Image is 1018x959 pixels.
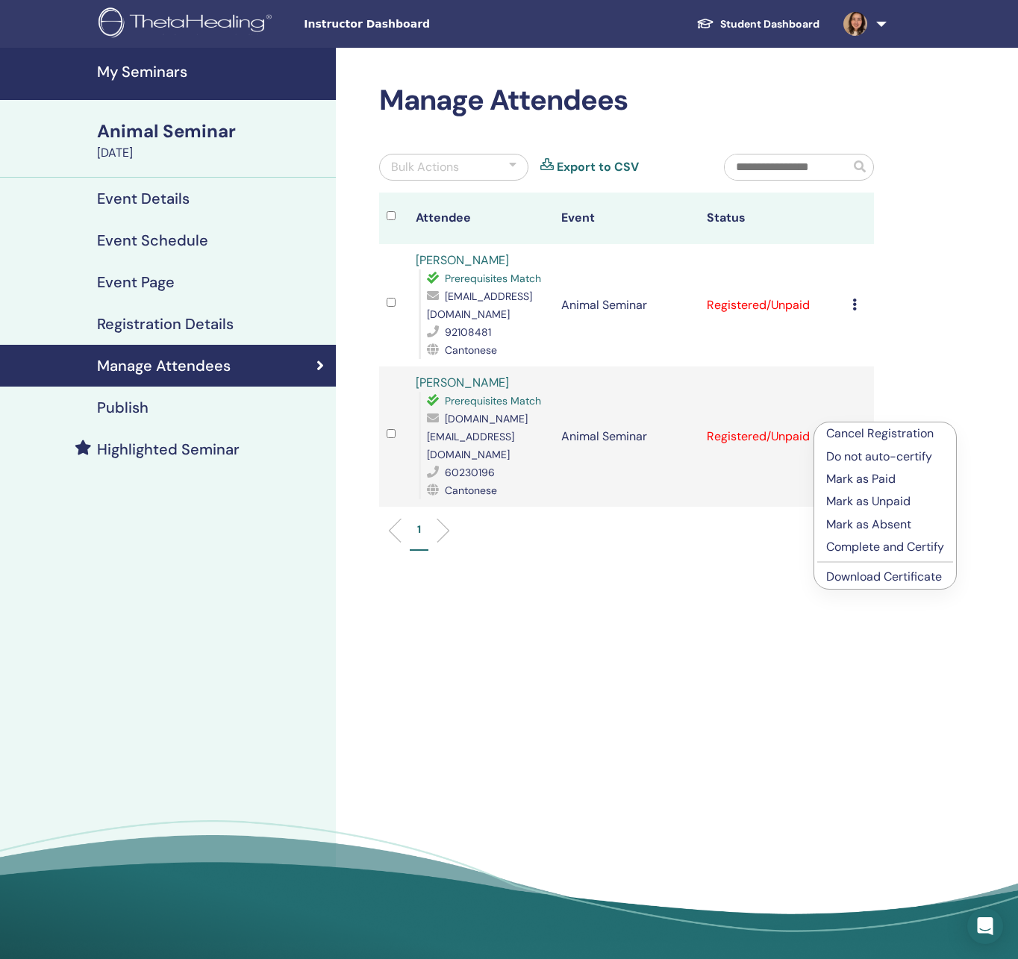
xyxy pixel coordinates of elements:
[408,193,554,244] th: Attendee
[826,448,944,466] p: Do not auto-certify
[391,158,459,176] div: Bulk Actions
[445,272,541,285] span: Prerequisites Match
[554,366,699,507] td: Animal Seminar
[554,244,699,366] td: Animal Seminar
[97,231,208,249] h4: Event Schedule
[97,357,231,375] h4: Manage Attendees
[304,16,528,32] span: Instructor Dashboard
[843,12,867,36] img: default.jpg
[826,516,944,534] p: Mark as Absent
[417,522,421,537] p: 1
[97,440,240,458] h4: Highlighted Seminar
[445,466,495,479] span: 60230196
[826,493,944,510] p: Mark as Unpaid
[557,158,639,176] a: Export to CSV
[445,325,491,339] span: 92108481
[99,7,277,41] img: logo.png
[826,569,942,584] a: Download Certificate
[699,193,845,244] th: Status
[379,84,874,118] h2: Manage Attendees
[684,10,831,38] a: Student Dashboard
[696,17,714,30] img: graduation-cap-white.svg
[554,193,699,244] th: Event
[445,484,497,497] span: Cantonese
[826,470,944,488] p: Mark as Paid
[88,119,336,162] a: Animal Seminar[DATE]
[826,538,944,556] p: Complete and Certify
[97,190,190,207] h4: Event Details
[97,315,234,333] h4: Registration Details
[967,908,1003,944] div: Open Intercom Messenger
[826,425,944,443] p: Cancel Registration
[97,399,149,416] h4: Publish
[97,144,327,162] div: [DATE]
[416,375,509,390] a: [PERSON_NAME]
[427,290,532,321] span: [EMAIL_ADDRESS][DOMAIN_NAME]
[445,343,497,357] span: Cantonese
[97,63,327,81] h4: My Seminars
[445,394,541,407] span: Prerequisites Match
[97,119,327,144] div: Animal Seminar
[416,252,509,268] a: [PERSON_NAME]
[427,412,528,461] span: [DOMAIN_NAME][EMAIL_ADDRESS][DOMAIN_NAME]
[97,273,175,291] h4: Event Page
